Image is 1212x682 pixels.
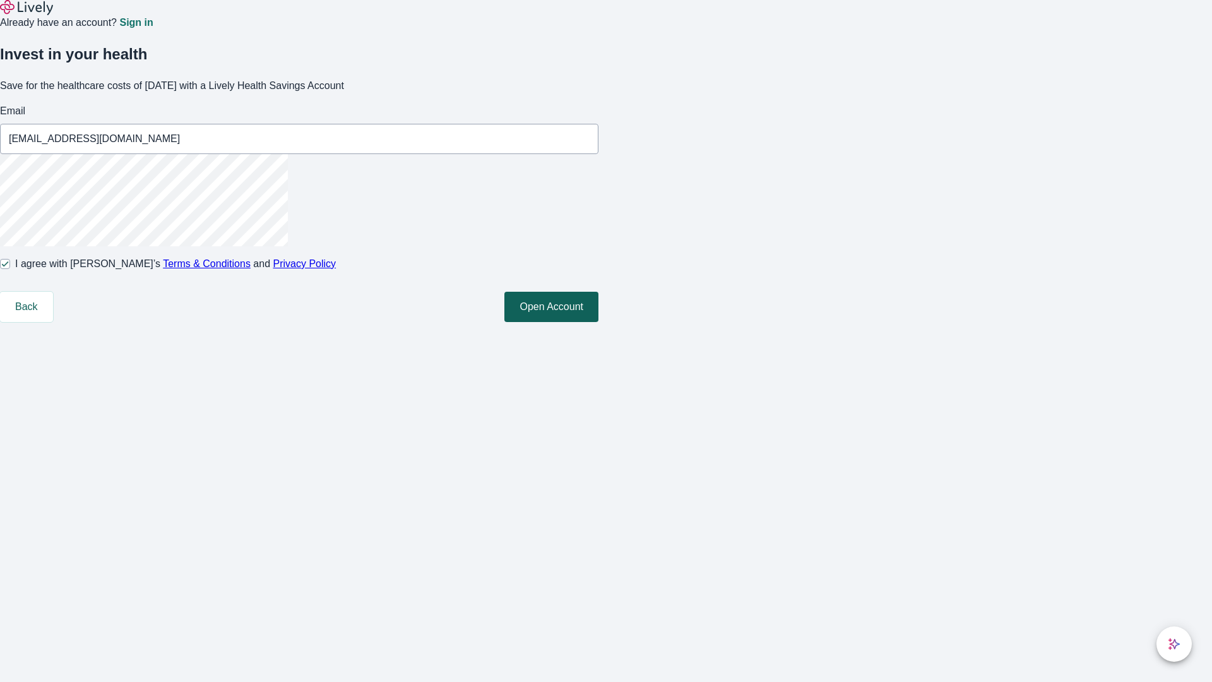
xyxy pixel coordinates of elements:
span: I agree with [PERSON_NAME]’s and [15,256,336,272]
a: Privacy Policy [273,258,336,269]
a: Terms & Conditions [163,258,251,269]
button: Open Account [504,292,598,322]
svg: Lively AI Assistant [1168,638,1180,650]
button: chat [1156,626,1192,662]
a: Sign in [119,18,153,28]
